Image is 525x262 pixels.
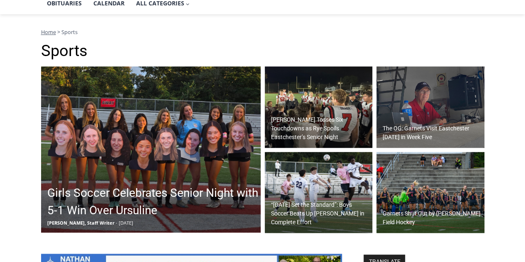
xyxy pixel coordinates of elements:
[47,184,259,219] h2: Girls Soccer Celebrates Senior Night with 5-1 Win Over Ursuline
[41,28,56,36] a: Home
[0,0,83,83] img: s_800_29ca6ca9-f6cc-433c-a631-14f6620ca39b.jpeg
[61,28,78,36] span: Sports
[41,42,484,61] h1: Sports
[383,124,482,142] h2: The OG: Garnets Visit Eastchester [DATE] in Week Five
[265,152,373,233] a: “[DATE] Set the Standard”: Boys Soccer Beats Up [PERSON_NAME] in Complete Effort
[97,70,100,78] div: 6
[265,152,373,233] img: (PHOTO: Rye Boys Soccer's Eddie Kehoe (#9 pink) goes up for a header against Pelham on October 8,...
[0,83,120,103] a: [PERSON_NAME] Read Sanctuary Fall Fest: [DATE]
[119,220,133,226] span: [DATE]
[41,28,484,36] nav: Breadcrumbs
[116,220,117,226] span: -
[383,209,482,227] h2: Garnets Shut Out by [PERSON_NAME] Field Hockey
[200,81,402,103] a: Intern @ [DOMAIN_NAME]
[376,152,484,233] a: Garnets Shut Out by [PERSON_NAME] Field Hockey
[41,66,261,233] img: (PHOTO: The 2025 Rye Girls Soccer seniors. L to R: Parker Calhoun, Claire Curran, Alessia MacKinn...
[217,83,385,101] span: Intern @ [DOMAIN_NAME]
[376,66,484,148] a: The OG: Garnets Visit Eastchester [DATE] in Week Five
[57,28,60,36] span: >
[7,83,106,103] h4: [PERSON_NAME] Read Sanctuary Fall Fest: [DATE]
[93,70,95,78] div: /
[41,66,261,233] a: Girls Soccer Celebrates Senior Night with 5-1 Win Over Ursuline [PERSON_NAME], Staff Writer - [DATE]
[47,220,115,226] span: [PERSON_NAME], Staff Writer
[265,66,373,148] a: [PERSON_NAME] Tosses Six Touchdowns as Rye Spoils Eastchester’s Senior Night
[271,201,371,227] h2: “[DATE] Set the Standard”: Boys Soccer Beats Up [PERSON_NAME] in Complete Effort
[271,115,371,142] h2: [PERSON_NAME] Tosses Six Touchdowns as Rye Spoils Eastchester’s Senior Night
[376,152,484,233] img: (PHOTO: The Rye Field Hockey team celebrating on September 16, 2025. Credit: Maureen Tsuchida.)
[87,70,90,78] div: 1
[210,0,392,81] div: "[PERSON_NAME] and I covered the [DATE] Parade, which was a really eye opening experience as I ha...
[87,24,116,68] div: Co-sponsored by Westchester County Parks
[265,66,373,148] img: (PHOTO: The Rye Football team after their 48-23 Week Five win on October 10, 2025. Contributed.)
[376,66,484,148] img: (PHOTO" Steve “The OG” Feeney in the press box at Rye High School's Nugent Stadium, 2022.)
